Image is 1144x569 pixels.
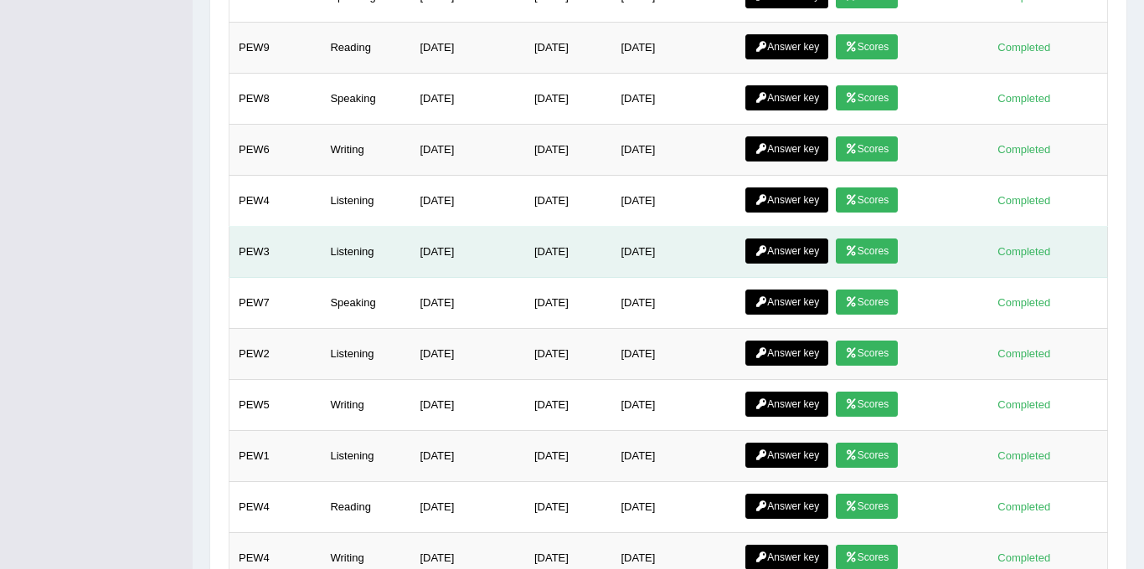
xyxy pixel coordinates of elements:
td: [DATE] [611,278,736,329]
td: [DATE] [611,482,736,533]
td: [DATE] [525,125,612,176]
td: Listening [321,227,410,278]
td: Listening [321,329,410,380]
a: Scores [836,136,898,161]
td: [DATE] [611,125,736,176]
td: PEW7 [229,278,322,329]
td: Writing [321,380,410,431]
a: Scores [836,238,898,264]
div: Completed [992,192,1057,209]
td: Writing [321,125,410,176]
td: [DATE] [410,74,525,125]
td: [DATE] [410,227,525,278]
td: [DATE] [611,380,736,431]
td: [DATE] [410,431,525,482]
td: PEW3 [229,227,322,278]
td: [DATE] [410,23,525,74]
td: [DATE] [410,176,525,227]
a: Answer key [745,136,828,161]
td: [DATE] [525,431,612,482]
td: [DATE] [410,380,525,431]
a: Answer key [745,494,828,519]
td: [DATE] [525,380,612,431]
a: Scores [836,34,898,59]
div: Completed [992,90,1057,107]
div: Completed [992,447,1057,464]
div: Completed [992,396,1057,413]
td: Reading [321,482,410,533]
td: Speaking [321,278,410,329]
td: [DATE] [611,176,736,227]
td: [DATE] [611,431,736,482]
td: [DATE] [410,329,525,380]
td: [DATE] [410,278,525,329]
td: PEW4 [229,482,322,533]
td: PEW4 [229,176,322,227]
a: Scores [836,290,898,315]
td: [DATE] [525,176,612,227]
td: [DATE] [525,329,612,380]
a: Scores [836,85,898,110]
td: PEW2 [229,329,322,380]
a: Answer key [745,34,828,59]
a: Scores [836,443,898,468]
a: Answer key [745,238,828,264]
td: PEW1 [229,431,322,482]
a: Answer key [745,187,828,213]
a: Scores [836,341,898,366]
a: Answer key [745,341,828,366]
td: Listening [321,431,410,482]
td: Speaking [321,74,410,125]
td: [DATE] [525,74,612,125]
a: Scores [836,392,898,417]
td: Listening [321,176,410,227]
div: Completed [992,549,1057,566]
td: PEW6 [229,125,322,176]
div: Completed [992,38,1057,56]
a: Answer key [745,443,828,468]
td: Reading [321,23,410,74]
td: [DATE] [525,227,612,278]
div: Completed [992,345,1057,362]
div: Completed [992,498,1057,515]
td: [DATE] [525,23,612,74]
td: [DATE] [410,125,525,176]
td: [DATE] [611,23,736,74]
td: [DATE] [611,227,736,278]
td: PEW9 [229,23,322,74]
a: Answer key [745,290,828,315]
div: Completed [992,243,1057,260]
td: [DATE] [525,482,612,533]
a: Answer key [745,392,828,417]
a: Scores [836,187,898,213]
div: Completed [992,294,1057,311]
td: PEW5 [229,380,322,431]
td: [DATE] [611,74,736,125]
a: Scores [836,494,898,519]
td: [DATE] [410,482,525,533]
td: [DATE] [611,329,736,380]
td: [DATE] [525,278,612,329]
td: PEW8 [229,74,322,125]
div: Completed [992,141,1057,158]
a: Answer key [745,85,828,110]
